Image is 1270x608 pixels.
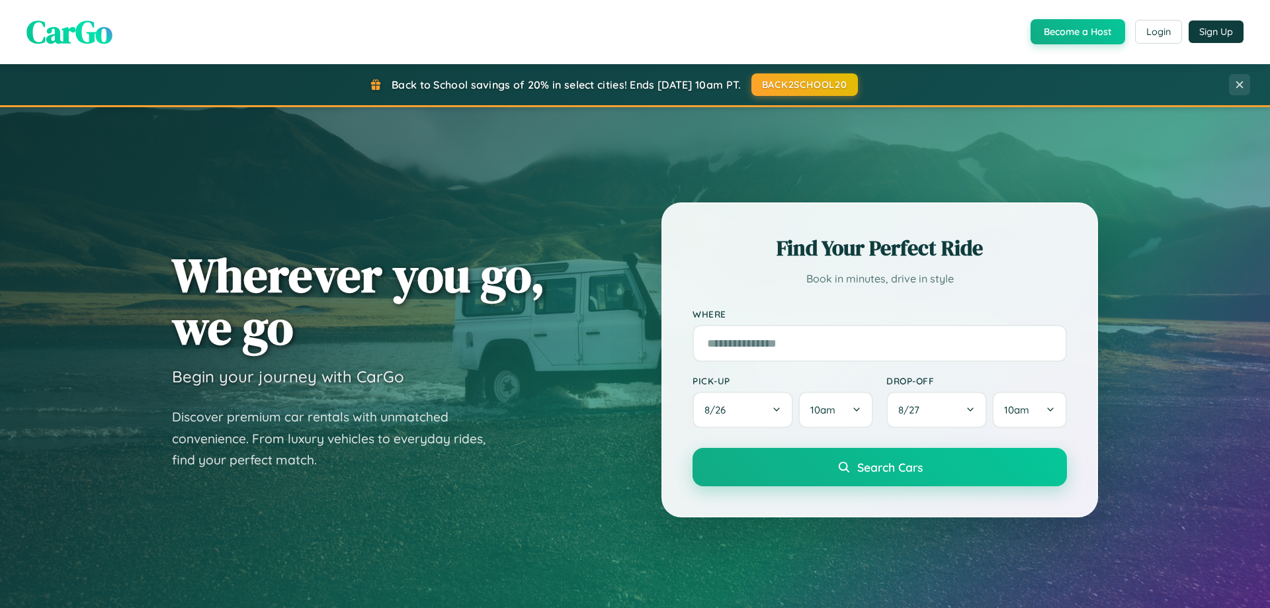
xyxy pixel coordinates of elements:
button: 10am [798,392,873,428]
label: Pick-up [693,375,873,386]
label: Where [693,308,1067,320]
span: 8 / 27 [898,404,926,416]
button: 8/26 [693,392,793,428]
p: Book in minutes, drive in style [693,269,1067,288]
button: Sign Up [1189,21,1244,43]
h1: Wherever you go, we go [172,249,545,353]
span: 10am [810,404,835,416]
span: 8 / 26 [704,404,732,416]
label: Drop-off [886,375,1067,386]
h2: Find Your Perfect Ride [693,234,1067,263]
span: CarGo [26,10,112,54]
button: Login [1135,20,1182,44]
span: Search Cars [857,460,923,474]
p: Discover premium car rentals with unmatched convenience. From luxury vehicles to everyday rides, ... [172,406,503,471]
h3: Begin your journey with CarGo [172,367,404,386]
button: 8/27 [886,392,987,428]
button: Search Cars [693,448,1067,486]
button: BACK2SCHOOL20 [751,73,858,96]
span: Back to School savings of 20% in select cities! Ends [DATE] 10am PT. [392,78,741,91]
span: 10am [1004,404,1029,416]
button: 10am [992,392,1067,428]
button: Become a Host [1031,19,1125,44]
